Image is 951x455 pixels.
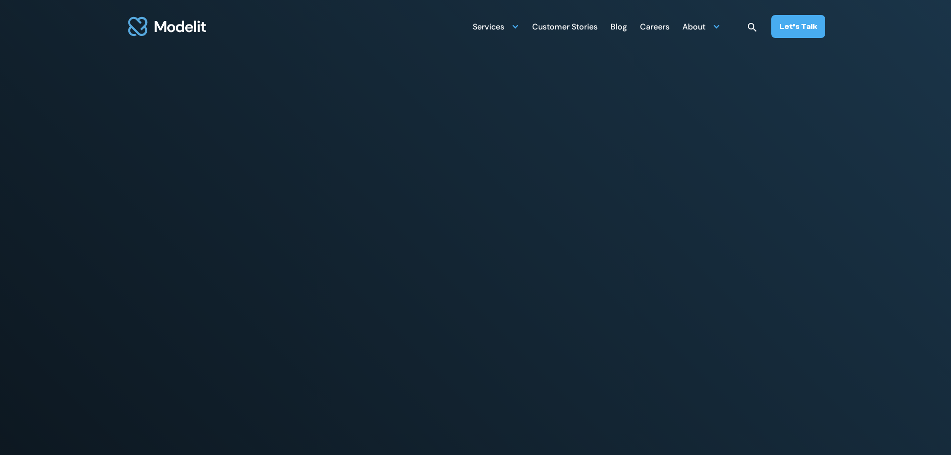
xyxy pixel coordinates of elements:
[473,18,504,37] div: Services
[771,15,825,38] a: Let’s Talk
[640,18,669,37] div: Careers
[611,18,627,37] div: Blog
[611,16,627,36] a: Blog
[640,16,669,36] a: Careers
[532,18,598,37] div: Customer Stories
[532,16,598,36] a: Customer Stories
[682,18,705,37] div: About
[779,21,817,32] div: Let’s Talk
[126,11,208,42] img: modelit logo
